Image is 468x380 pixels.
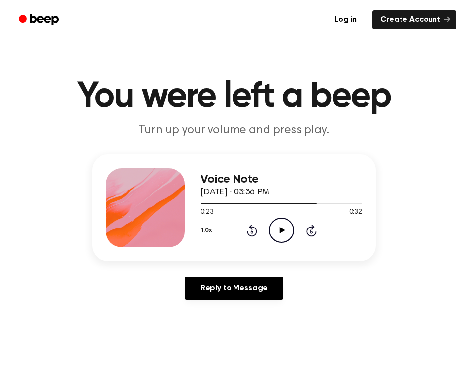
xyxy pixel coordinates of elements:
h1: You were left a beep [12,79,456,114]
a: Reply to Message [185,277,283,300]
button: 1.0x [201,222,215,239]
a: Beep [12,10,67,30]
span: 0:32 [349,207,362,218]
a: Create Account [372,10,456,29]
h3: Voice Note [201,173,362,186]
span: [DATE] · 03:36 PM [201,188,269,197]
p: Turn up your volume and press play. [45,122,423,139]
a: Log in [325,8,367,31]
span: 0:23 [201,207,213,218]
